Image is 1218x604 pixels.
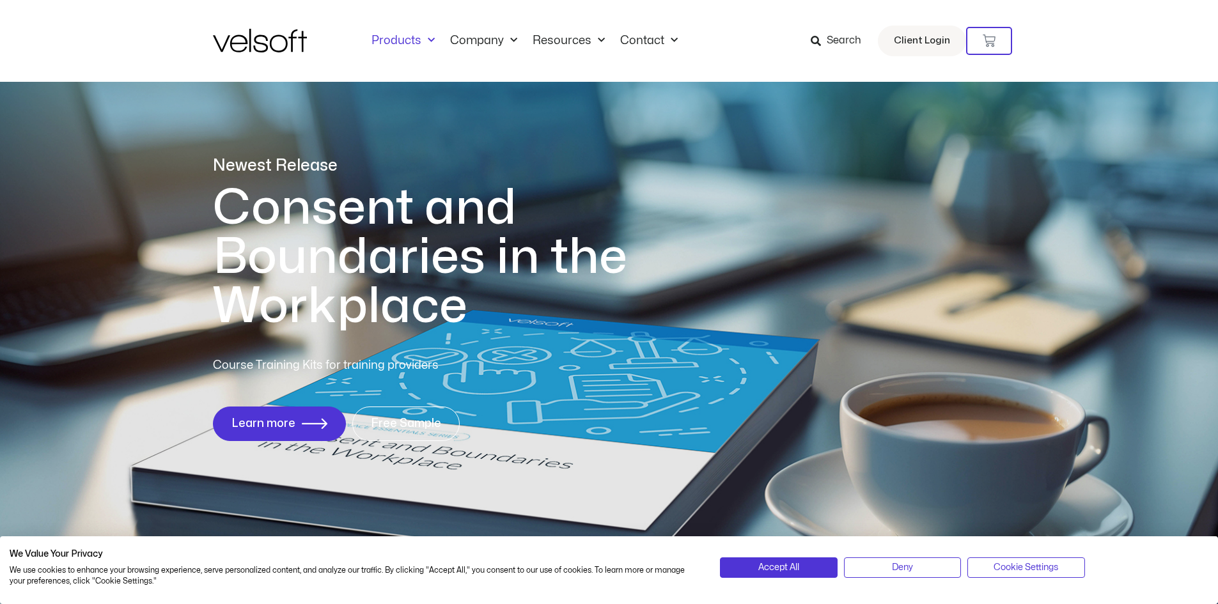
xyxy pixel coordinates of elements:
[894,33,950,49] span: Client Login
[720,557,837,578] button: Accept all cookies
[758,561,799,575] span: Accept All
[352,407,460,441] a: Free Sample
[10,565,701,587] p: We use cookies to enhance your browsing experience, serve personalized content, and analyze our t...
[231,417,295,430] span: Learn more
[364,34,442,48] a: ProductsMenu Toggle
[10,548,701,560] h2: We Value Your Privacy
[892,561,913,575] span: Deny
[213,155,680,177] p: Newest Release
[213,29,307,52] img: Velsoft Training Materials
[811,30,870,52] a: Search
[213,183,680,331] h1: Consent and Boundaries in the Workplace
[844,557,961,578] button: Deny all cookies
[213,357,531,375] p: Course Training Kits for training providers
[371,417,441,430] span: Free Sample
[613,34,685,48] a: ContactMenu Toggle
[213,407,346,441] a: Learn more
[525,34,613,48] a: ResourcesMenu Toggle
[967,557,1084,578] button: Adjust cookie preferences
[994,561,1058,575] span: Cookie Settings
[442,34,525,48] a: CompanyMenu Toggle
[364,34,685,48] nav: Menu
[827,33,861,49] span: Search
[878,26,966,56] a: Client Login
